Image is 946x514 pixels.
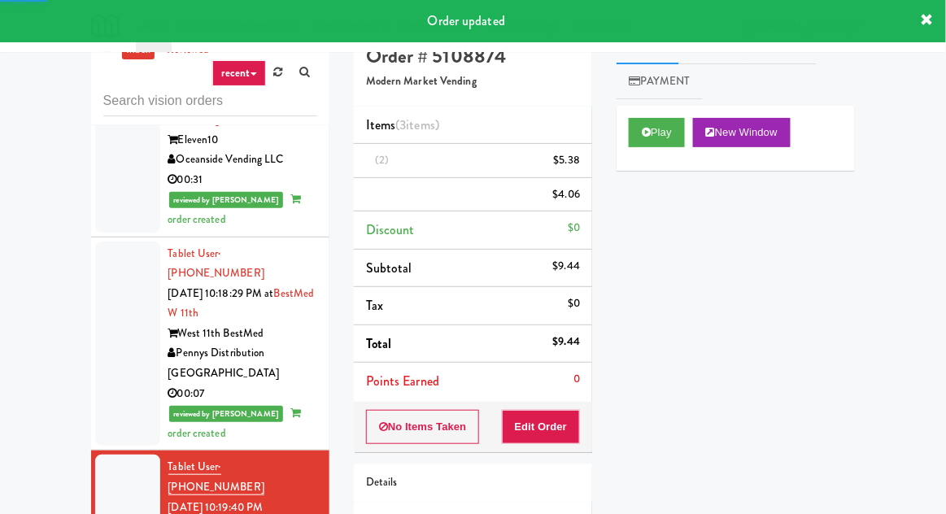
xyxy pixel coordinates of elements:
[553,185,581,205] div: $4.06
[168,170,317,190] div: 00:31
[629,118,685,147] button: Play
[168,343,317,383] div: Pennys Distribution [GEOGRAPHIC_DATA]
[568,294,580,314] div: $0
[366,473,580,493] div: Details
[573,369,580,390] div: 0
[168,285,274,301] span: [DATE] 10:18:29 PM at
[168,324,317,344] div: West 11th BestMed
[169,406,284,422] span: reviewed by [PERSON_NAME]
[168,384,317,404] div: 00:07
[553,332,581,352] div: $9.44
[366,410,480,444] button: No Items Taken
[168,246,264,281] a: Tablet User· [PHONE_NUMBER]
[168,459,264,495] a: Tablet User· [PHONE_NUMBER]
[168,150,317,170] div: Oceanside Vending LLC
[168,191,301,227] span: order created
[168,405,301,441] span: order created
[168,130,317,150] div: Eleven10
[212,60,266,86] a: recent
[693,118,791,147] button: New Window
[553,256,581,277] div: $9.44
[91,237,329,451] li: Tablet User· [PHONE_NUMBER][DATE] 10:18:29 PM atBestMed W 11thWest 11th BestMedPennys Distributio...
[568,218,580,238] div: $0
[395,115,439,134] span: (3 )
[169,192,284,208] span: reviewed by [PERSON_NAME]
[366,76,580,88] h5: Modern Market Vending
[366,115,439,134] span: Items
[91,43,329,237] li: Tablet User· [PHONE_NUMBER][DATE] 10:15:52 PM atEleven10 Cooler - RightEleven10Oceanside Vending ...
[366,296,383,315] span: Tax
[617,63,703,100] a: Payment
[103,86,317,116] input: Search vision orders
[366,372,439,390] span: Points Earned
[366,220,415,239] span: Discount
[502,410,581,444] button: Edit Order
[407,115,436,134] ng-pluralize: items
[366,334,392,353] span: Total
[366,46,580,67] h4: Order # 5108874
[366,259,412,277] span: Subtotal
[168,91,314,127] a: Eleven10 Cooler - Right
[554,150,581,171] div: $5.38
[428,11,505,30] span: Order updated
[375,152,389,168] span: (2)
